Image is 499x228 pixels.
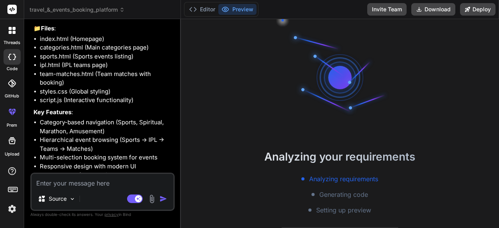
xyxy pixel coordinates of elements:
button: Editor [186,4,218,15]
li: styles.css (Global styling) [40,87,173,96]
img: Pick Models [69,196,76,202]
label: code [7,65,18,72]
span: Setting up preview [316,205,371,215]
span: travel_&_events_booking_platform [30,6,125,14]
img: settings [5,202,19,216]
li: Hierarchical event browsing (Sports → IPL → Teams → Matches) [40,136,173,153]
p: Source [49,195,67,203]
p: Always double-check its answers. Your in Bind [30,211,175,218]
li: Category-based navigation (Sports, Spiritual, Marathon, Amusement) [40,118,173,136]
span: Analyzing requirements [309,174,378,184]
li: Local storage for selections [40,171,173,180]
img: attachment [147,194,156,203]
li: ipl.html (IPL teams page) [40,61,173,70]
button: Download [411,3,455,16]
li: script.js (Interactive functionality) [40,96,173,105]
img: icon [159,195,167,203]
span: privacy [104,212,119,217]
button: Deploy [460,3,495,16]
li: team-matches.html (Team matches with booking) [40,70,173,87]
li: sports.html (Sports events listing) [40,52,173,61]
strong: Key Features [34,108,71,116]
p: : [34,108,173,117]
button: Invite Team [367,3,407,16]
span: Generating code [319,190,368,199]
h2: Analyzing your requirements [181,148,499,165]
li: categories.html (Main categories page) [40,43,173,52]
strong: Files [41,25,54,32]
label: prem [7,122,17,129]
label: Upload [5,151,19,157]
label: GitHub [5,93,19,99]
li: Multi-selection booking system for events [40,153,173,162]
button: Preview [218,4,257,15]
li: Responsive design with modern UI [40,162,173,171]
label: threads [4,39,20,46]
li: index.html (Homepage) [40,35,173,44]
